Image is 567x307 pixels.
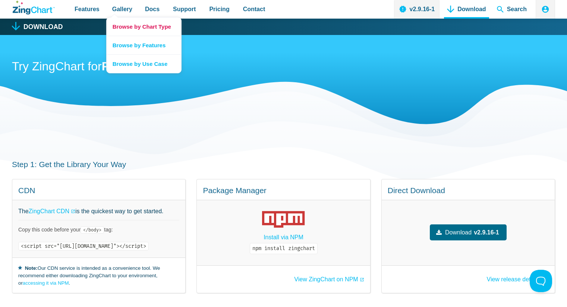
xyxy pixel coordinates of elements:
[18,264,179,287] small: Our CDN service is intended as a convenience tool. We recommend either downloading ZingChart to y...
[264,232,303,242] a: Install via NPM
[23,280,69,286] a: accessing it via NPM
[107,36,181,54] a: Browse by Features
[203,185,364,195] h4: Package Manager
[12,59,555,76] h2: Try ZingChart for
[75,4,100,14] span: Features
[294,276,364,282] a: View ZingChart on NPM
[18,226,179,233] p: Copy this code before your tag:
[430,224,507,240] a: Downloadv2.9.16-1
[112,4,132,14] span: Gallery
[23,24,63,31] h1: Download
[388,185,549,195] h4: Direct Download
[18,206,179,216] p: The is the quickest way to get started.
[107,17,181,36] a: Browse by Chart Type
[13,1,55,15] a: ZingChart Logo. Click to return to the homepage
[445,227,472,237] span: Download
[107,54,181,73] a: Browse by Use Case
[25,265,38,271] strong: Note:
[209,4,229,14] span: Pricing
[487,272,549,282] a: View release details
[18,185,179,195] h4: CDN
[173,4,196,14] span: Support
[487,276,540,282] span: View release details
[18,242,149,250] code: <script src="[URL][DOMAIN_NAME]"></script>
[145,4,160,14] span: Docs
[81,226,104,234] code: </body>
[530,270,552,292] iframe: Toggle Customer Support
[102,60,127,73] strong: Free
[12,159,555,169] h3: Step 1: Get the Library Your Way
[250,243,318,254] code: npm install zingchart
[29,206,75,216] a: ZingChart CDN
[474,227,499,237] strong: v2.9.16-1
[243,4,265,14] span: Contact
